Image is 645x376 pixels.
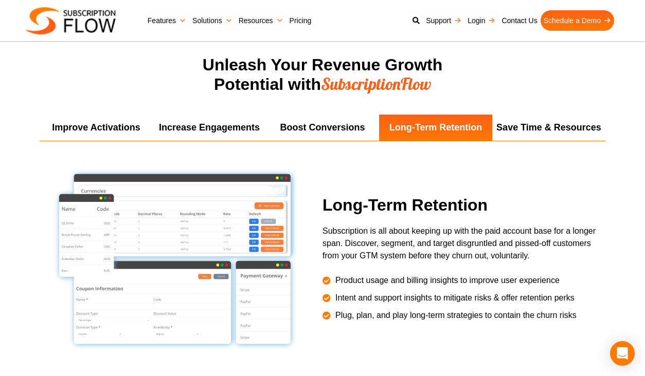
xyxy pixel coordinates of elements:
span: SubscriptionFlow [321,73,431,94]
a: Pricing [286,10,315,31]
h2: Long-Term Retention [322,196,600,215]
li: Long-Term Retention [379,115,492,141]
a: Login [464,10,498,31]
a: Features [145,10,189,31]
p: Subscription is all about keeping up with the paid account base for a longer span. Discover, segm... [322,225,600,262]
span: Plug, plan, and play long-term strategies to contain the churn risks [333,309,577,322]
a: Resources [236,10,286,31]
a: Contact Us [498,10,540,31]
a: Support [423,10,464,31]
div: Open Intercom Messenger [610,341,635,366]
h2: Unleash Your Revenue Growth Potential with [142,55,503,94]
li: Increase Engagements [153,115,266,141]
a: Solutions [189,10,236,31]
li: Save Time & Resources [492,115,605,141]
li: Improve Activations [40,115,153,141]
img: Subscriptionflow [26,7,116,34]
img: slider-image03 [52,167,298,351]
a: Schedule a Demo [541,10,614,31]
li: Boost Conversions [266,115,379,141]
span: Intent and support insights to mitigate risks & offer retention perks [333,292,575,304]
span: Product usage and billing insights to improve user experience [333,274,560,287]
